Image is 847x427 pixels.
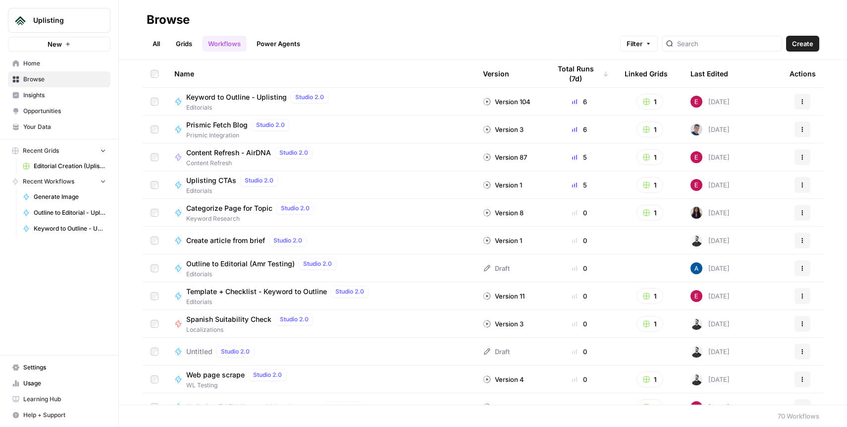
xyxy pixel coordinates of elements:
div: 0 [550,263,609,273]
div: Version 87 [483,152,527,162]
a: Uplisting TOFU Keyword Idea GeneratorStudio 2.0 [174,401,467,413]
a: Template + Checklist - Keyword to OutlineStudio 2.0Editorials [174,286,467,306]
div: 0 [550,208,609,218]
div: [DATE] [690,401,730,413]
span: Uplisting CTAs [186,176,236,185]
span: Your Data [23,122,106,131]
div: [DATE] [690,235,730,246]
span: New [48,39,62,49]
div: Browse [147,12,190,28]
span: Create article from brief [186,236,265,245]
span: Outline to Editorial (Amr Testing) [186,259,295,269]
span: Studio 2.0 [256,121,285,129]
span: Untitled [186,347,212,357]
div: Draft [483,347,510,357]
div: Actions [790,60,816,87]
span: Studio 2.0 [295,93,324,102]
img: he81ibor8lsei4p3qvg4ugbvimgp [690,262,702,274]
div: Version 1 [483,180,522,190]
a: Content Refresh - AirDNAStudio 2.0Content Refresh [174,147,467,168]
span: Studio 2.0 [221,347,250,356]
button: 1 [636,122,663,137]
button: Recent Grids [8,143,110,158]
div: Version 1 [483,236,522,245]
div: 0 [550,236,609,245]
div: [DATE] [690,96,730,108]
a: Generate Image [18,189,110,205]
div: 0 [550,374,609,384]
span: Editorial Creation (Uplisting) [34,162,106,171]
a: Web page scrapeStudio 2.0WL Testing [174,369,467,390]
img: tk4fd38h7lsi92jkuiz1rjly28yk [690,235,702,246]
span: Keyword to Outline - Uplisting [34,224,106,233]
img: 6hq96n2leobrsvlurjgw6fk7c669 [690,179,702,191]
div: [DATE] [690,373,730,385]
button: 1 [636,205,663,221]
img: tk4fd38h7lsi92jkuiz1rjly28yk [690,318,702,330]
span: Prismic Fetch Blog [186,120,248,130]
img: tk4fd38h7lsi92jkuiz1rjly28yk [690,346,702,358]
span: Recent Grids [23,146,59,155]
a: Opportunities [8,103,110,119]
div: Version 5 [483,402,524,412]
div: Version 8 [483,208,524,218]
span: Spanish Suitability Check [186,314,271,324]
span: Help + Support [23,411,106,420]
a: Learning Hub [8,391,110,407]
div: [DATE] [690,207,730,219]
a: Spanish Suitability CheckStudio 2.0Localizations [174,313,467,334]
span: Learning Hub [23,395,106,404]
img: 6hq96n2leobrsvlurjgw6fk7c669 [690,290,702,302]
div: [DATE] [690,151,730,163]
div: Total Runs (7d) [550,60,609,87]
a: Create article from briefStudio 2.0 [174,235,467,246]
img: Uplisting Logo [11,11,29,29]
a: Insights [8,87,110,103]
span: Prismic Integration [186,131,293,140]
button: 1 [636,399,663,415]
div: 0 [550,402,609,412]
span: Usage [23,379,106,388]
a: Outline to Editorial (Amr Testing)Studio 2.0Editorials [174,258,467,279]
div: 6 [550,97,609,107]
span: Editorials [186,103,332,112]
button: 1 [636,177,663,193]
a: Usage [8,375,110,391]
span: Template + Checklist - Keyword to Outline [186,287,327,297]
a: UntitledStudio 2.0 [174,346,467,358]
img: 6hq96n2leobrsvlurjgw6fk7c669 [690,401,702,413]
span: Keyword to Outline - Uplisting [186,92,287,102]
button: Help + Support [8,407,110,423]
span: Editorials [186,298,372,306]
span: Insights [23,91,106,100]
span: Studio 2.0 [253,370,282,379]
div: Version 3 [483,319,524,329]
div: [DATE] [690,346,730,358]
span: Studio 2.0 [279,148,308,157]
img: rox323kbkgutb4wcij4krxobkpon [690,207,702,219]
a: Settings [8,360,110,375]
span: Studio 2.0 [281,204,310,213]
div: 0 [550,319,609,329]
span: Content Refresh - AirDNA [186,148,271,158]
div: 5 [550,180,609,190]
span: Home [23,59,106,68]
a: Grids [170,36,198,52]
button: Recent Workflows [8,174,110,189]
span: Editorials [186,186,282,195]
a: Home [8,56,110,71]
span: WL Testing [186,381,290,390]
div: Last Edited [690,60,728,87]
span: Studio 2.0 [335,287,364,296]
div: Draft [483,263,510,273]
button: 1 [636,316,663,332]
img: tk4fd38h7lsi92jkuiz1rjly28yk [690,373,702,385]
a: Power Agents [251,36,306,52]
a: Editorial Creation (Uplisting) [18,158,110,174]
a: Your Data [8,119,110,135]
span: Create [792,39,813,49]
div: Version 104 [483,97,530,107]
div: Name [174,60,467,87]
span: Studio 2.0 [280,315,309,324]
span: Uplisting [33,15,93,25]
